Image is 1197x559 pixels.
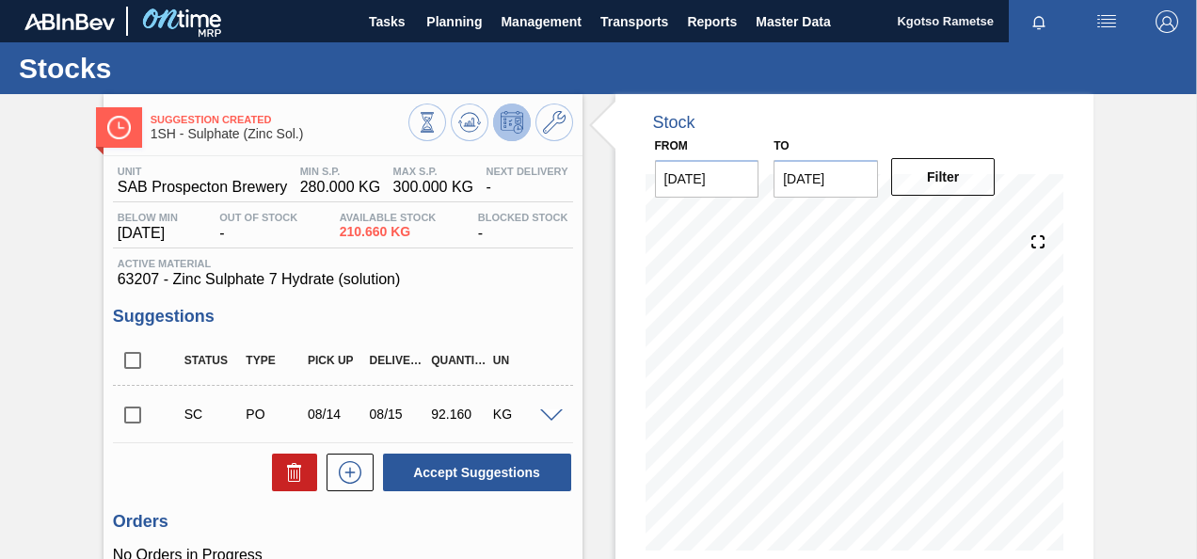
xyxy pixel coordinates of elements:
[113,512,573,532] h3: Orders
[219,212,297,223] span: Out Of Stock
[366,10,407,33] span: Tasks
[107,116,131,139] img: Ícone
[118,212,178,223] span: Below Min
[774,139,789,152] label: to
[365,407,431,422] div: 08/15/2025
[655,160,759,198] input: mm/dd/yyyy
[408,104,446,141] button: Stocks Overview
[451,104,488,141] button: Update Chart
[393,166,473,177] span: MAX S.P.
[473,212,573,242] div: -
[241,407,307,422] div: Purchase order
[300,179,380,196] span: 280.000 KG
[303,354,369,367] div: Pick up
[493,104,531,141] button: Deprogram Stock
[317,454,374,491] div: New suggestion
[393,179,473,196] span: 300.000 KG
[19,57,353,79] h1: Stocks
[426,407,492,422] div: 92.160
[488,407,554,422] div: KG
[488,354,554,367] div: UN
[241,354,307,367] div: Type
[303,407,369,422] div: 08/14/2025
[501,10,582,33] span: Management
[600,10,668,33] span: Transports
[151,114,408,125] span: Suggestion Created
[1156,10,1178,33] img: Logout
[263,454,317,491] div: Delete Suggestions
[180,354,246,367] div: Status
[340,212,437,223] span: Available Stock
[365,354,431,367] div: Delivery
[118,271,568,288] span: 63207 - Zinc Sulphate 7 Hydrate (solution)
[215,212,302,242] div: -
[535,104,573,141] button: Go to Master Data / General
[340,225,437,239] span: 210.660 KG
[481,166,572,196] div: -
[118,225,178,242] span: [DATE]
[891,158,996,196] button: Filter
[118,166,288,177] span: Unit
[118,179,288,196] span: SAB Prospecton Brewery
[118,258,568,269] span: Active Material
[426,354,492,367] div: Quantity
[1095,10,1118,33] img: userActions
[655,139,688,152] label: From
[486,166,567,177] span: Next Delivery
[687,10,737,33] span: Reports
[774,160,878,198] input: mm/dd/yyyy
[180,407,246,422] div: Suggestion Created
[151,127,408,141] span: 1SH - Sulphate (Zinc Sol.)
[478,212,568,223] span: Blocked Stock
[756,10,830,33] span: Master Data
[113,307,573,327] h3: Suggestions
[1009,8,1069,35] button: Notifications
[653,113,695,133] div: Stock
[300,166,380,177] span: MIN S.P.
[374,452,573,493] div: Accept Suggestions
[426,10,482,33] span: Planning
[383,454,571,491] button: Accept Suggestions
[24,13,115,30] img: TNhmsLtSVTkK8tSr43FrP2fwEKptu5GPRR3wAAAABJRU5ErkJggg==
